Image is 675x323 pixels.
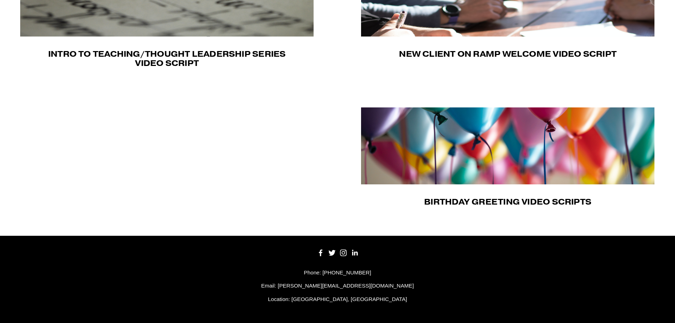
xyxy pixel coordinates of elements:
[20,49,314,68] h4: Intro to Teaching/Thought Leadership Series Video Script
[361,197,654,206] h4: Birthday Greeting Video Scripts
[317,249,324,256] a: Facebook
[351,249,358,256] a: LinkedIn
[328,249,336,256] a: Twitter
[361,107,654,184] img: Birthday Greeting Birthday Script #1: Good morning! I thought I would inform you that today is a ...
[20,295,655,303] p: Location: [GEOGRAPHIC_DATA], [GEOGRAPHIC_DATA]
[361,49,654,59] h4: New Client on Ramp Welcome Video Script
[340,249,347,256] a: Instagram
[20,282,655,290] p: Email: [PERSON_NAME][EMAIL_ADDRESS][DOMAIN_NAME]
[20,268,655,277] p: Phone: [PHONE_NUMBER]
